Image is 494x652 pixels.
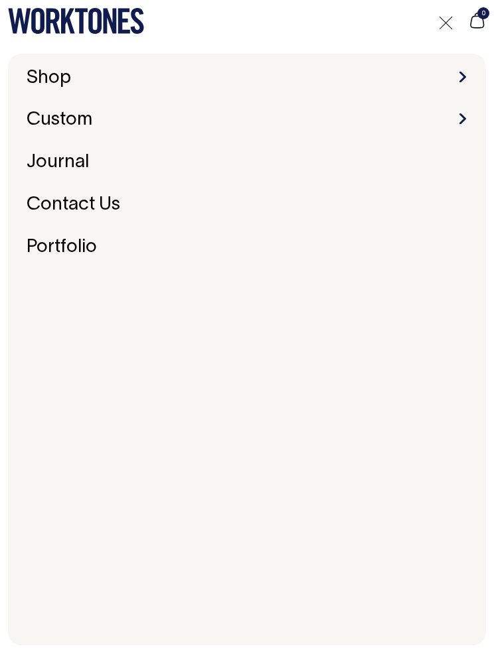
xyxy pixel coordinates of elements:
[477,7,489,19] span: 0
[468,22,486,31] a: 0
[21,149,94,176] a: Journal
[21,233,102,261] a: Portfolio
[21,64,76,92] a: Shop
[21,191,125,219] a: Contact Us
[21,106,98,134] a: Custom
